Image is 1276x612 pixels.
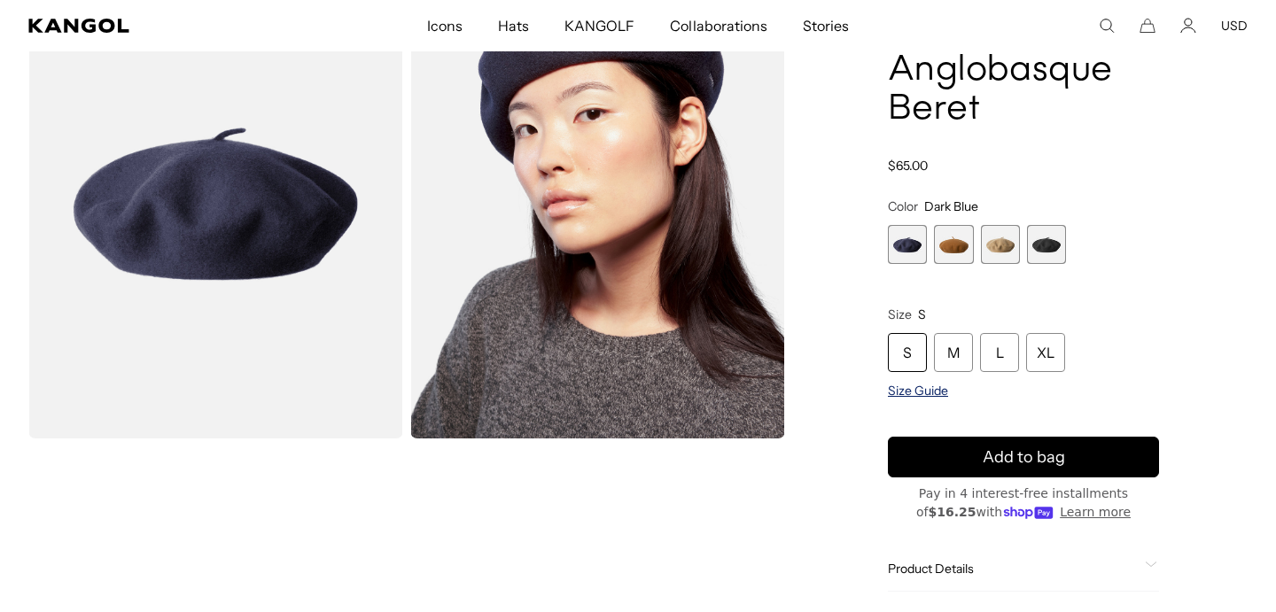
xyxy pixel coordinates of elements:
[888,561,1138,577] span: Product Details
[1180,18,1196,34] a: Account
[888,306,912,322] span: Size
[888,225,927,264] label: Dark Blue
[888,437,1159,477] button: Add to bag
[1140,18,1155,34] button: Cart
[983,445,1065,469] span: Add to bag
[888,198,918,214] span: Color
[1099,18,1115,34] summary: Search here
[934,333,973,372] div: M
[1221,18,1248,34] button: USD
[888,51,1159,129] h1: Anglobasque Beret
[934,225,973,264] label: Rustic Caramel
[924,198,978,214] span: Dark Blue
[1026,333,1065,372] div: XL
[1027,225,1066,264] label: Black
[918,306,926,322] span: S
[888,225,927,264] div: 1 of 4
[980,333,1019,372] div: L
[981,225,1020,264] div: 3 of 4
[28,19,283,33] a: Kangol
[981,225,1020,264] label: Camel
[888,158,928,174] span: $65.00
[888,383,948,399] span: Size Guide
[1027,225,1066,264] div: 4 of 4
[888,333,927,372] div: S
[934,225,973,264] div: 2 of 4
